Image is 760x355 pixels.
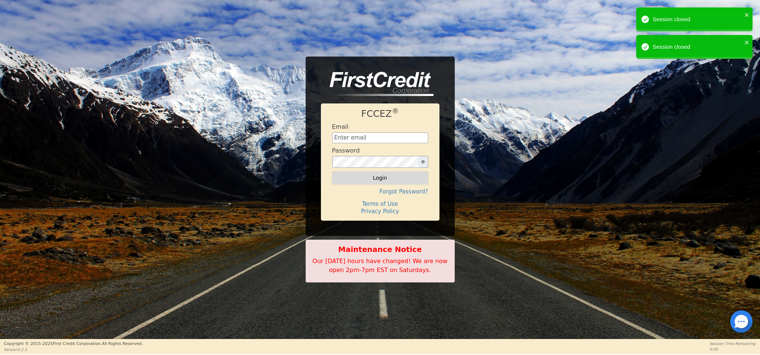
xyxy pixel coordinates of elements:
sup: ® [392,107,399,115]
img: logo-CMu_cnol.png [321,72,433,96]
h4: Forgot Password? [332,188,428,195]
span: Our [DATE] hours have changed! We are now open 2pm-7pm EST on Saturdays. [312,258,447,274]
p: Copyright © 2015- 2025 First Credit Corporation. [4,341,143,347]
h4: Terms of Use [332,201,428,207]
button: Login [332,172,428,184]
div: Session closed [653,43,742,51]
input: password [332,156,419,168]
p: 0:00 [710,346,756,352]
h4: Password [332,147,360,154]
h4: Privacy Policy [332,208,428,215]
b: Maintenance Notice [310,244,451,255]
p: Version 3.2.3 [4,347,143,352]
p: Session Time Remaining: [710,341,756,346]
button: close [744,38,750,47]
button: close [744,10,750,19]
h1: FCCEZ [332,108,428,119]
input: Enter email [332,132,428,144]
div: Session closed [653,15,742,24]
h4: Email [332,123,349,130]
span: All Rights Reserved. [102,341,143,346]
